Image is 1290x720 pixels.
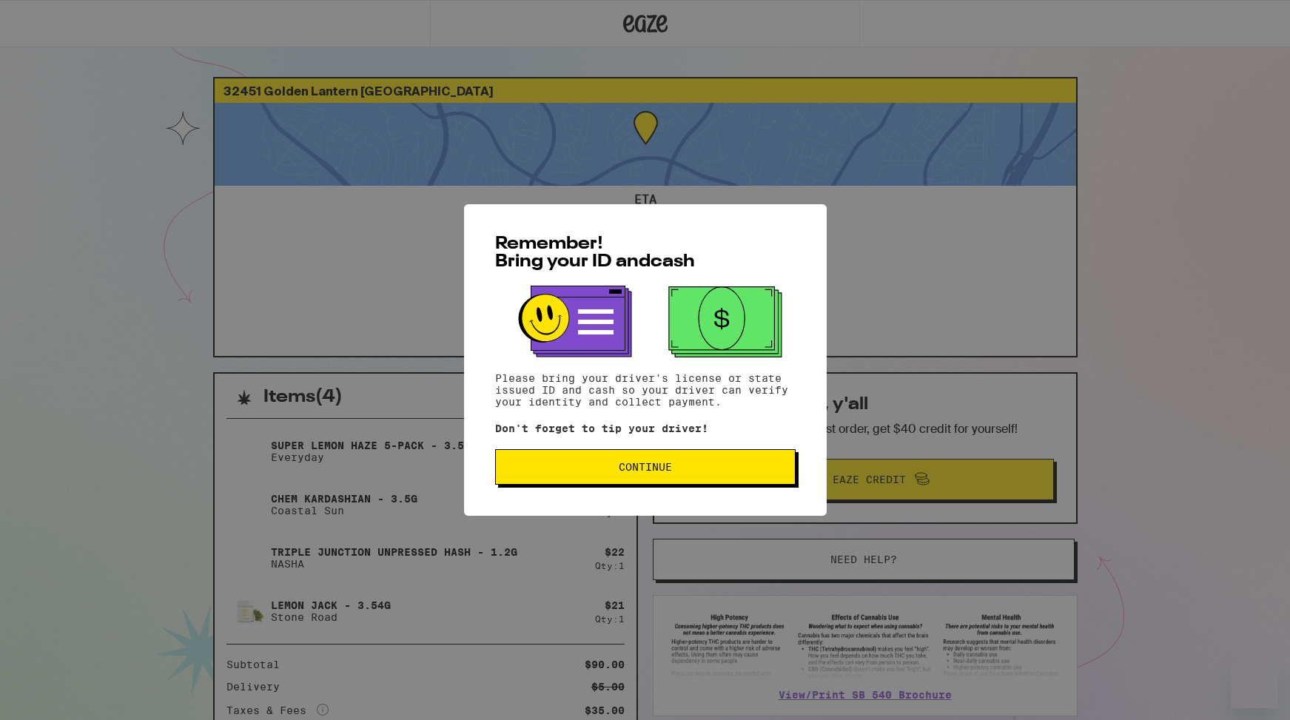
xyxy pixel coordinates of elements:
[619,462,672,472] span: Continue
[495,423,796,434] p: Don't forget to tip your driver!
[495,235,695,271] span: Remember! Bring your ID and cash
[1231,661,1278,708] iframe: Button to launch messaging window
[495,372,796,408] p: Please bring your driver's license or state issued ID and cash so your driver can verify your ide...
[495,449,796,485] button: Continue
